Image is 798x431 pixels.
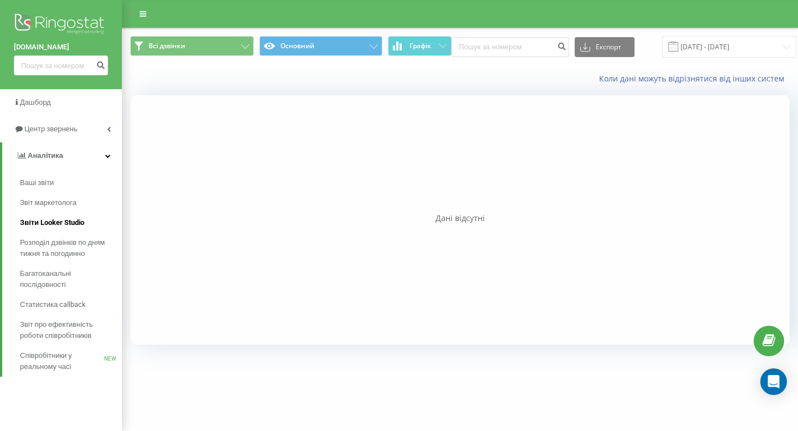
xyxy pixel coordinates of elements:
span: Багатоканальні послідовності [20,268,116,290]
button: Всі дзвінки [130,36,254,56]
span: Аналiтика [28,151,63,160]
span: Ваші звіти [20,177,54,188]
span: Звіти Looker Studio [20,217,84,228]
a: Розподіл дзвінків по дням тижня та погодинно [20,233,122,264]
a: Ваші звіти [20,173,122,193]
input: Пошук за номером [452,37,569,57]
img: Ringostat logo [14,11,108,39]
button: Експорт [575,37,635,57]
span: Центр звернень [24,125,78,133]
button: Основний [259,36,383,56]
a: Співробітники у реальному часіNEW [20,346,122,377]
span: Звіт маркетолога [20,197,76,208]
div: Open Intercom Messenger [760,368,787,395]
span: Дашборд [20,98,51,106]
span: Графік [410,42,431,50]
a: Багатоканальні послідовності [20,264,122,295]
a: Звіт про ефективність роботи співробітників [20,315,122,346]
a: Аналiтика [2,142,122,169]
span: Співробітники у реальному часі [20,350,104,372]
a: Статистика callback [20,295,122,315]
span: Всі дзвінки [149,42,185,50]
input: Пошук за номером [14,55,108,75]
a: Звіт маркетолога [20,193,122,213]
span: Звіт про ефективність роботи співробітників [20,319,116,341]
div: Дані відсутні [130,213,790,224]
a: Звіти Looker Studio [20,213,122,233]
a: Коли дані можуть відрізнятися вiд інших систем [599,73,790,84]
span: Статистика callback [20,299,86,310]
a: [DOMAIN_NAME] [14,42,108,53]
span: Розподіл дзвінків по дням тижня та погодинно [20,237,116,259]
button: Графік [388,36,452,56]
